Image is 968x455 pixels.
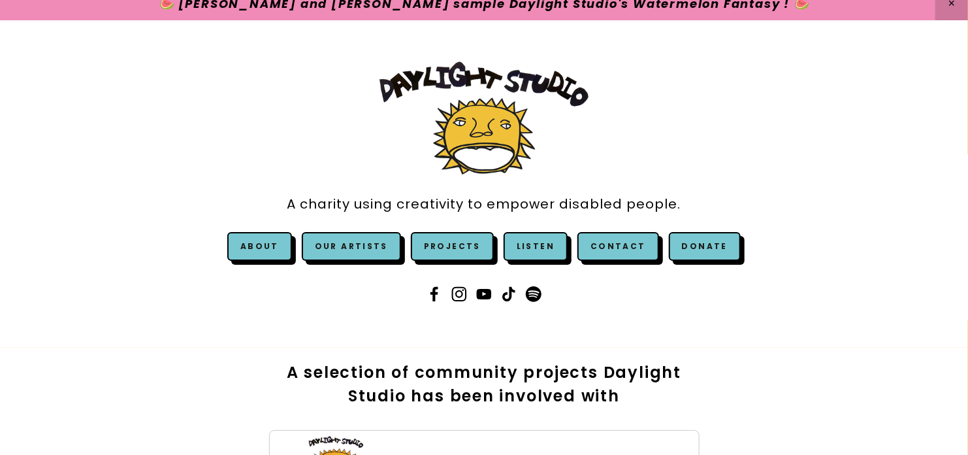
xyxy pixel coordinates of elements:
h2: A selection of community projects Daylight Studio has been involved with [269,361,700,408]
a: A charity using creativity to empower disabled people. [287,190,681,219]
a: Listen [517,241,555,252]
a: Our Artists [302,232,401,261]
a: Projects [411,232,494,261]
img: Daylight Studio [379,61,589,175]
a: Contact [577,232,659,261]
a: Donate [669,232,741,261]
a: About [240,241,279,252]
